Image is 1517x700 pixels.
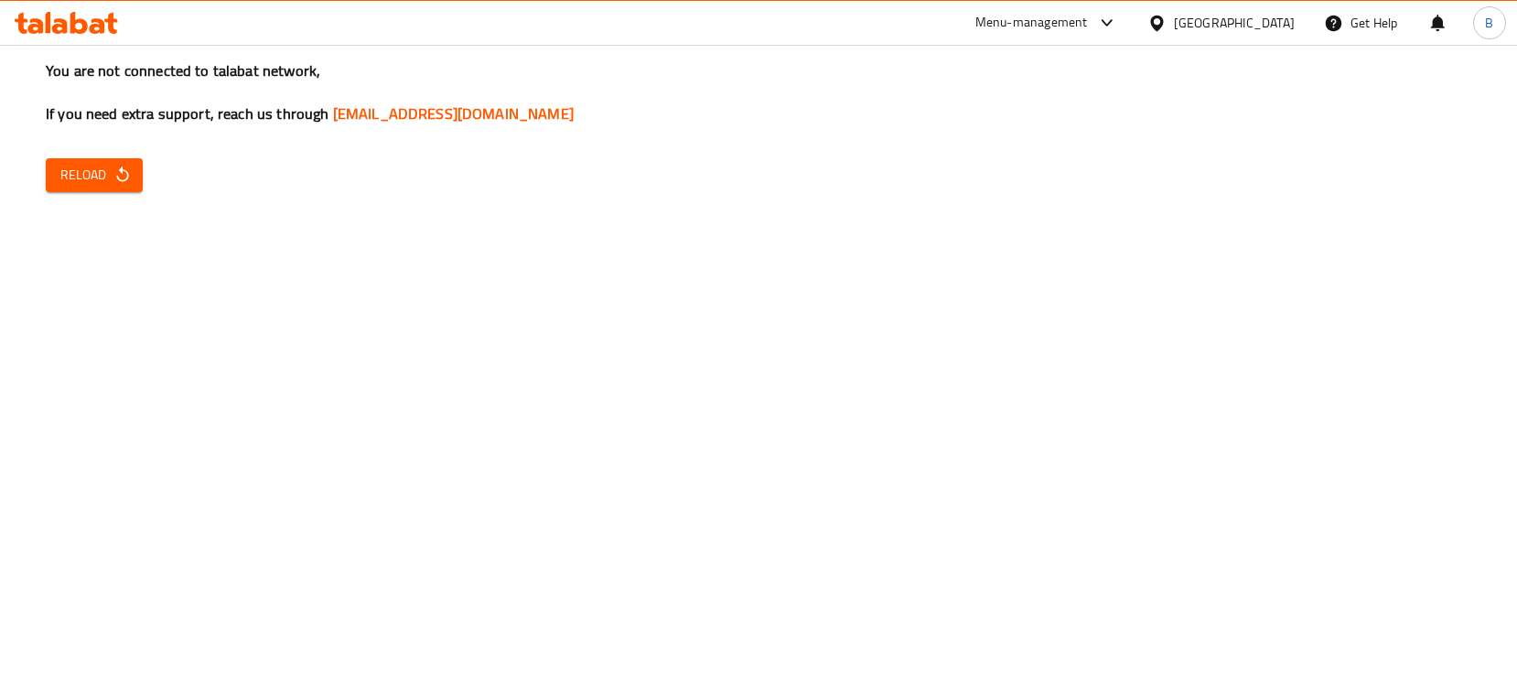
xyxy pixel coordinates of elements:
[1174,13,1295,33] div: [GEOGRAPHIC_DATA]
[60,164,128,187] span: Reload
[975,12,1088,34] div: Menu-management
[1485,13,1493,33] span: B
[46,60,1471,124] h3: You are not connected to talabat network, If you need extra support, reach us through
[333,100,574,127] a: [EMAIL_ADDRESS][DOMAIN_NAME]
[46,158,143,192] button: Reload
